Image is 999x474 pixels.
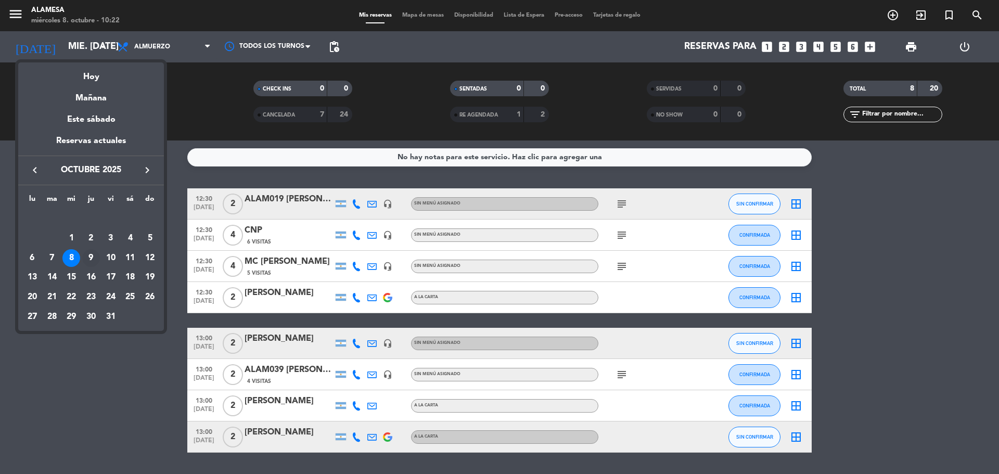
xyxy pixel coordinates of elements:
div: 17 [102,268,120,286]
div: 10 [102,249,120,267]
div: 24 [102,288,120,306]
th: viernes [101,193,121,209]
th: martes [42,193,62,209]
div: 2 [82,229,100,247]
div: 28 [43,308,61,326]
div: 7 [43,249,61,267]
td: 19 de octubre de 2025 [140,267,160,287]
i: keyboard_arrow_left [29,164,41,176]
div: 29 [62,308,80,326]
div: 19 [141,268,159,286]
div: Reservas actuales [18,134,164,156]
div: 9 [82,249,100,267]
td: 11 de octubre de 2025 [121,248,140,268]
div: 1 [62,229,80,247]
td: 15 de octubre de 2025 [61,267,81,287]
div: 18 [121,268,139,286]
div: 13 [23,268,41,286]
td: 31 de octubre de 2025 [101,307,121,327]
div: 27 [23,308,41,326]
div: Hoy [18,62,164,84]
div: 21 [43,288,61,306]
td: 24 de octubre de 2025 [101,287,121,307]
span: octubre 2025 [44,163,138,177]
div: 8 [62,249,80,267]
div: 4 [121,229,139,247]
div: 12 [141,249,159,267]
td: 26 de octubre de 2025 [140,287,160,307]
td: 22 de octubre de 2025 [61,287,81,307]
td: 16 de octubre de 2025 [81,267,101,287]
td: 9 de octubre de 2025 [81,248,101,268]
div: Este sábado [18,105,164,134]
div: Mañana [18,84,164,105]
td: 3 de octubre de 2025 [101,228,121,248]
td: 1 de octubre de 2025 [61,228,81,248]
td: 10 de octubre de 2025 [101,248,121,268]
div: 3 [102,229,120,247]
th: miércoles [61,193,81,209]
th: lunes [22,193,42,209]
td: 20 de octubre de 2025 [22,287,42,307]
td: 13 de octubre de 2025 [22,267,42,287]
div: 20 [23,288,41,306]
th: jueves [81,193,101,209]
td: 23 de octubre de 2025 [81,287,101,307]
button: keyboard_arrow_left [25,163,44,177]
td: 30 de octubre de 2025 [81,307,101,327]
td: 2 de octubre de 2025 [81,228,101,248]
div: 15 [62,268,80,286]
td: 29 de octubre de 2025 [61,307,81,327]
td: OCT. [22,209,160,228]
td: 12 de octubre de 2025 [140,248,160,268]
i: keyboard_arrow_right [141,164,153,176]
td: 14 de octubre de 2025 [42,267,62,287]
button: keyboard_arrow_right [138,163,157,177]
td: 5 de octubre de 2025 [140,228,160,248]
td: 4 de octubre de 2025 [121,228,140,248]
th: sábado [121,193,140,209]
td: 21 de octubre de 2025 [42,287,62,307]
div: 5 [141,229,159,247]
td: 7 de octubre de 2025 [42,248,62,268]
div: 23 [82,288,100,306]
td: 27 de octubre de 2025 [22,307,42,327]
div: 25 [121,288,139,306]
td: 25 de octubre de 2025 [121,287,140,307]
div: 16 [82,268,100,286]
div: 26 [141,288,159,306]
td: 18 de octubre de 2025 [121,267,140,287]
div: 11 [121,249,139,267]
div: 22 [62,288,80,306]
div: 6 [23,249,41,267]
td: 28 de octubre de 2025 [42,307,62,327]
div: 14 [43,268,61,286]
div: 31 [102,308,120,326]
td: 8 de octubre de 2025 [61,248,81,268]
td: 17 de octubre de 2025 [101,267,121,287]
th: domingo [140,193,160,209]
td: 6 de octubre de 2025 [22,248,42,268]
div: 30 [82,308,100,326]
